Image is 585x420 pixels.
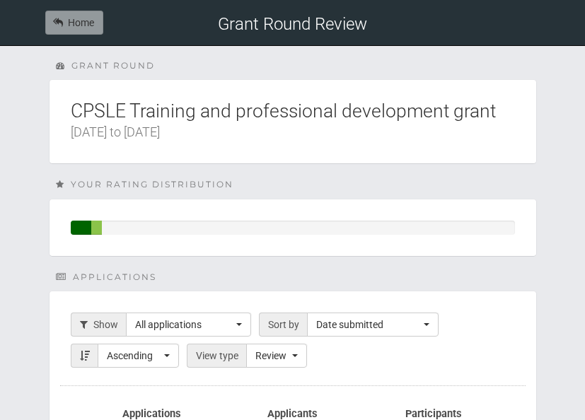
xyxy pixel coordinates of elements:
[98,344,179,368] button: Ascending
[307,313,439,337] button: Date submitted
[107,349,161,363] span: Ascending
[233,407,352,420] div: Applicants
[126,313,251,337] button: All applications
[45,11,103,35] a: Home
[187,344,247,368] span: View type
[92,407,212,420] div: Applications
[255,349,289,363] span: Review
[56,59,537,72] div: Grant round
[56,178,537,191] div: Your rating distribution
[71,313,127,337] span: Show
[71,122,515,142] div: [DATE] to [DATE]
[316,317,420,332] span: Date submitted
[71,101,515,142] div: CPSLE Training and professional development grant
[259,313,308,337] span: Sort by
[135,317,233,332] span: All applications
[56,271,537,284] div: Applications
[373,407,493,420] div: Participants
[246,344,307,368] button: Review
